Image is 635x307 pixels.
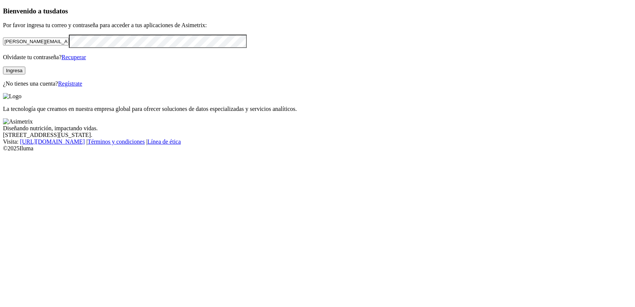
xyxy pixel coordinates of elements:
[3,106,632,112] p: La tecnología que creamos en nuestra empresa global para ofrecer soluciones de datos especializad...
[3,145,632,152] div: © 2025 Iluma
[3,93,22,100] img: Logo
[3,138,632,145] div: Visita : | |
[3,22,632,29] p: Por favor ingresa tu correo y contraseña para acceder a tus aplicaciones de Asimetrix:
[3,38,69,45] input: Tu correo
[3,80,632,87] p: ¿No tienes una cuenta?
[61,54,86,60] a: Recuperar
[147,138,181,145] a: Línea de ética
[3,7,632,15] h3: Bienvenido a tus
[3,67,25,74] button: Ingresa
[3,118,33,125] img: Asimetrix
[3,125,632,132] div: Diseñando nutrición, impactando vidas.
[3,54,632,61] p: Olvidaste tu contraseña?
[87,138,145,145] a: Términos y condiciones
[58,80,82,87] a: Regístrate
[20,138,85,145] a: [URL][DOMAIN_NAME]
[3,132,632,138] div: [STREET_ADDRESS][US_STATE].
[52,7,68,15] span: datos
